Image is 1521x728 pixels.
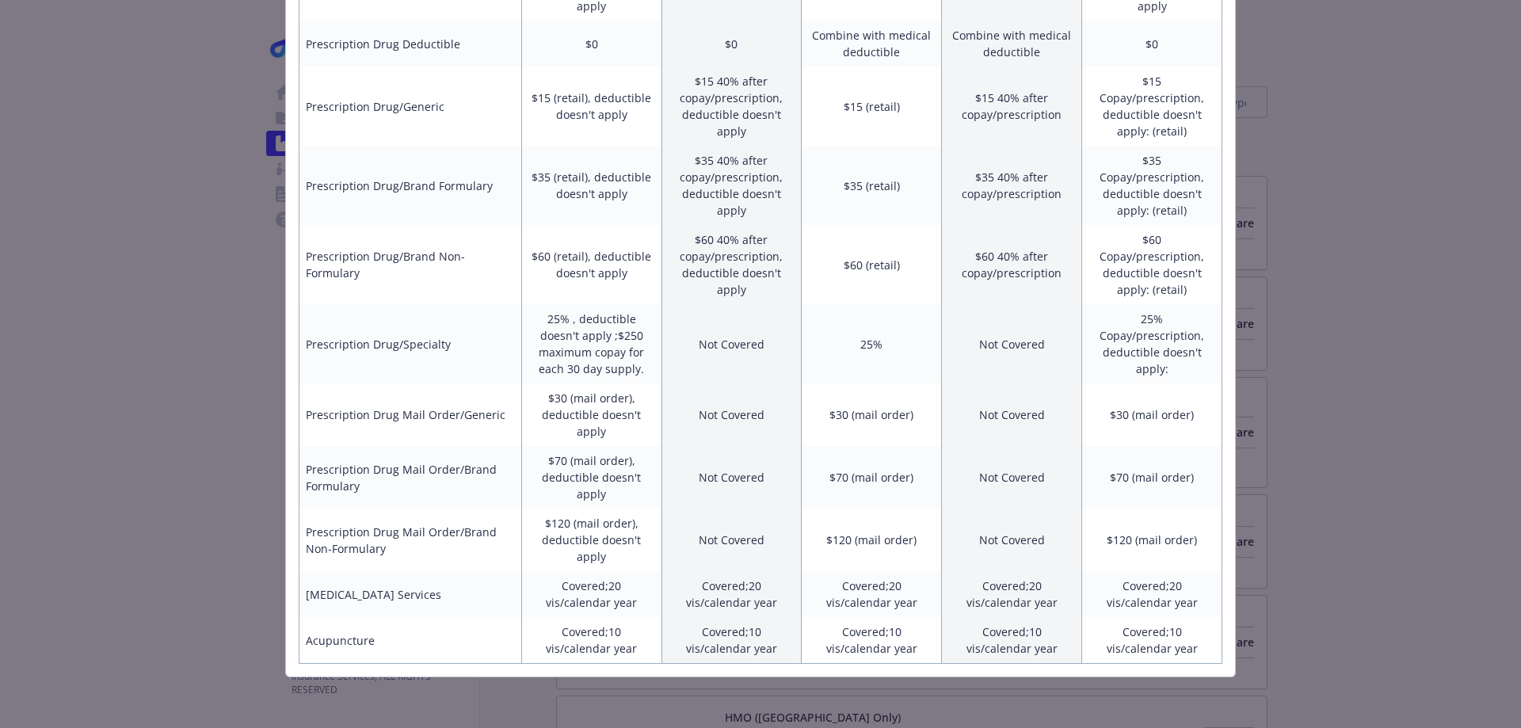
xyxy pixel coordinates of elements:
[521,571,661,617] td: Covered;20 vis/calendar year
[521,446,661,509] td: $70 (mail order), deductible doesn't apply
[299,67,522,146] td: Prescription Drug/Generic
[802,146,942,225] td: $35 (retail)
[802,383,942,446] td: $30 (mail order)
[942,304,1082,383] td: Not Covered
[299,509,522,571] td: Prescription Drug Mail Order/Brand Non-Formulary
[1082,67,1222,146] td: $15 Copay/prescription, deductible doesn't apply: (retail)
[299,146,522,225] td: Prescription Drug/Brand Formulary
[802,304,942,383] td: 25%
[942,21,1082,67] td: Combine with medical deductible
[661,67,802,146] td: $15 40% after copay/prescription, deductible doesn't apply
[521,617,661,664] td: Covered;10 vis/calendar year
[661,383,802,446] td: Not Covered
[942,571,1082,617] td: Covered;20 vis/calendar year
[1082,571,1222,617] td: Covered;20 vis/calendar year
[1082,383,1222,446] td: $30 (mail order)
[299,304,522,383] td: Prescription Drug/Specialty
[661,21,802,67] td: $0
[942,509,1082,571] td: Not Covered
[942,383,1082,446] td: Not Covered
[1082,617,1222,664] td: Covered;10 vis/calendar year
[521,383,661,446] td: $30 (mail order), deductible doesn't apply
[299,571,522,617] td: [MEDICAL_DATA] Services
[521,304,661,383] td: 25% , deductible doesn't apply ;$250 maximum copay for each 30 day supply.
[1082,21,1222,67] td: $0
[942,617,1082,664] td: Covered;10 vis/calendar year
[802,446,942,509] td: $70 (mail order)
[802,67,942,146] td: $15 (retail)
[802,225,942,304] td: $60 (retail)
[942,146,1082,225] td: $35 40% after copay/prescription
[299,446,522,509] td: Prescription Drug Mail Order/Brand Formulary
[942,67,1082,146] td: $15 40% after copay/prescription
[661,304,802,383] td: Not Covered
[802,617,942,664] td: Covered;10 vis/calendar year
[521,509,661,571] td: $120 (mail order), deductible doesn't apply
[661,225,802,304] td: $60 40% after copay/prescription, deductible doesn't apply
[661,446,802,509] td: Not Covered
[299,617,522,664] td: Acupuncture
[661,571,802,617] td: Covered;20 vis/calendar year
[661,509,802,571] td: Not Covered
[299,383,522,446] td: Prescription Drug Mail Order/Generic
[299,225,522,304] td: Prescription Drug/Brand Non-Formulary
[1082,446,1222,509] td: $70 (mail order)
[802,21,942,67] td: Combine with medical deductible
[802,509,942,571] td: $120 (mail order)
[802,571,942,617] td: Covered;20 vis/calendar year
[1082,509,1222,571] td: $120 (mail order)
[661,617,802,664] td: Covered;10 vis/calendar year
[521,21,661,67] td: $0
[521,67,661,146] td: $15 (retail), deductible doesn't apply
[1082,304,1222,383] td: 25% Copay/prescription, deductible doesn't apply:
[1082,225,1222,304] td: $60 Copay/prescription, deductible doesn't apply: (retail)
[661,146,802,225] td: $35 40% after copay/prescription, deductible doesn't apply
[521,225,661,304] td: $60 (retail), deductible doesn't apply
[942,225,1082,304] td: $60 40% after copay/prescription
[942,446,1082,509] td: Not Covered
[299,21,522,67] td: Prescription Drug Deductible
[521,146,661,225] td: $35 (retail), deductible doesn't apply
[1082,146,1222,225] td: $35 Copay/prescription, deductible doesn't apply: (retail)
